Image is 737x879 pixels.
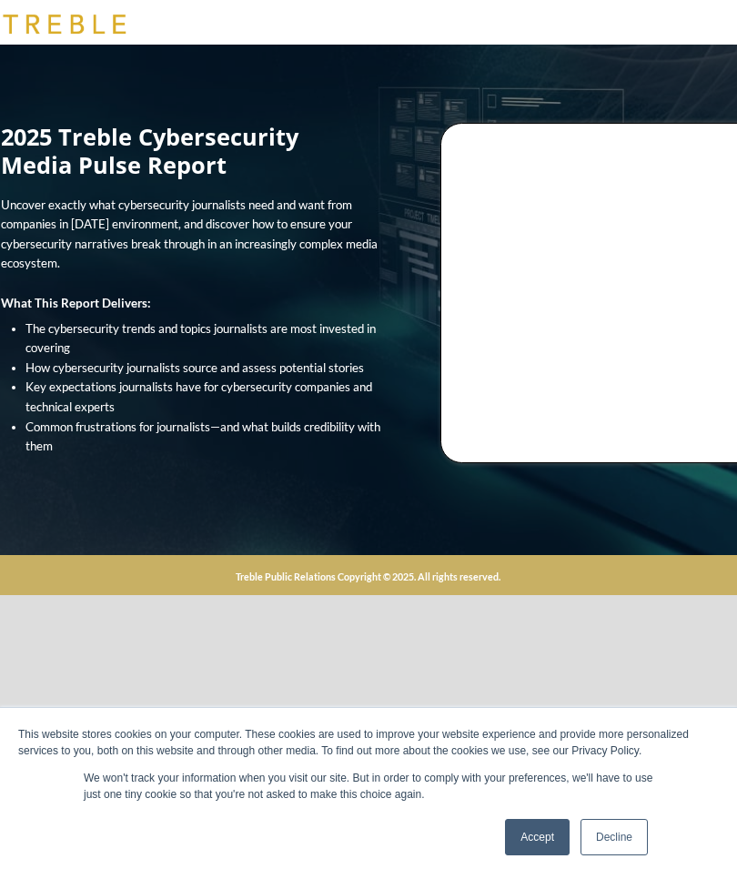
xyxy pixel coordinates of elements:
span: How cybersecurity journalists source and assess potential stories [25,360,364,375]
a: Decline [581,819,648,855]
span: Uncover exactly what cybersecurity journalists need and want from companies in [DATE] environment... [1,197,378,271]
div: This website stores cookies on your computer. These cookies are used to improve your website expe... [18,726,719,759]
span: The cybersecurity trends and topics journalists are most invested in covering [25,321,376,356]
p: We won't track your information when you visit our site. But in order to comply with your prefere... [84,770,653,803]
span: Key expectations journalists have for cybersecurity companies and technical experts [25,379,372,414]
span: Common frustrations for journalists—and what builds credibility with them [25,419,380,454]
strong: Treble Public Relations Copyright © 2025. All rights reserved. [236,571,500,582]
strong: What This Report Delivers: [1,296,151,310]
span: 2025 Treble Cybersecurity Media Pulse Report [1,121,298,180]
a: Accept [505,819,570,855]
